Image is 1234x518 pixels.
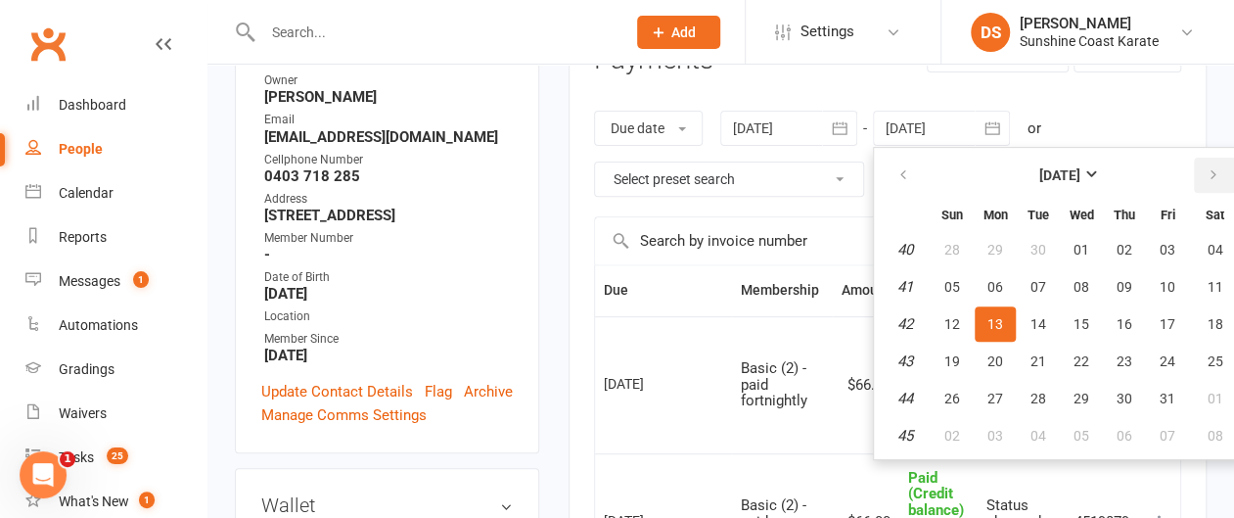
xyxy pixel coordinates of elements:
[987,242,1003,258] span: 29
[264,307,513,326] div: Location
[671,24,696,40] span: Add
[800,10,854,54] span: Settings
[20,451,67,498] iframe: Intercom live chat
[1208,242,1223,258] span: 04
[1117,391,1132,406] span: 30
[987,428,1003,444] span: 03
[833,316,899,453] td: $66.00
[941,208,963,222] small: Sunday
[1160,428,1175,444] span: 07
[732,265,833,315] th: Membership
[1147,418,1188,453] button: 07
[1160,353,1175,369] span: 24
[1074,242,1089,258] span: 01
[1061,381,1102,416] button: 29
[1030,391,1046,406] span: 28
[59,317,138,333] div: Automations
[604,368,694,399] div: [DATE]
[975,418,1016,453] button: 03
[1030,353,1046,369] span: 21
[897,353,913,370] em: 43
[1030,428,1046,444] span: 04
[1104,269,1145,305] button: 09
[59,229,107,245] div: Reports
[59,449,94,465] div: Tasks
[1160,316,1175,332] span: 17
[107,447,128,464] span: 25
[897,390,913,407] em: 44
[25,83,206,127] a: Dashboard
[264,246,513,263] strong: -
[261,494,513,516] h3: Wallet
[1028,208,1049,222] small: Tuesday
[25,392,206,436] a: Waivers
[25,215,206,259] a: Reports
[594,111,703,146] button: Due date
[1030,279,1046,295] span: 07
[1208,353,1223,369] span: 25
[637,16,720,49] button: Add
[1160,279,1175,295] span: 10
[1117,316,1132,332] span: 16
[975,232,1016,267] button: 29
[987,353,1003,369] span: 20
[944,391,960,406] span: 26
[595,265,732,315] th: Due
[25,127,206,171] a: People
[1117,353,1132,369] span: 23
[932,418,973,453] button: 02
[139,492,155,508] span: 1
[1061,232,1102,267] button: 01
[1074,428,1089,444] span: 05
[1020,32,1159,50] div: Sunshine Coast Karate
[595,217,1037,264] input: Search by invoice number
[983,208,1008,222] small: Monday
[264,207,513,224] strong: [STREET_ADDRESS]
[1018,306,1059,342] button: 14
[25,348,206,392] a: Gradings
[264,71,513,90] div: Owner
[25,171,206,215] a: Calendar
[1018,344,1059,379] button: 21
[1061,306,1102,342] button: 15
[60,451,75,467] span: 1
[1160,242,1175,258] span: 03
[833,265,899,315] th: Amount
[897,315,913,333] em: 42
[1208,279,1223,295] span: 11
[987,316,1003,332] span: 13
[1208,316,1223,332] span: 18
[425,380,452,403] a: Flag
[464,380,513,403] a: Archive
[897,278,913,296] em: 41
[975,269,1016,305] button: 06
[987,279,1003,295] span: 06
[1061,418,1102,453] button: 05
[59,185,114,201] div: Calendar
[264,347,513,364] strong: [DATE]
[1147,306,1188,342] button: 17
[264,151,513,169] div: Cellphone Number
[897,241,913,259] em: 40
[944,279,960,295] span: 05
[59,273,120,289] div: Messages
[1104,306,1145,342] button: 16
[975,344,1016,379] button: 20
[987,391,1003,406] span: 27
[59,97,126,113] div: Dashboard
[741,359,807,409] span: Basic (2) - paid fortnightly
[264,128,513,146] strong: [EMAIL_ADDRESS][DOMAIN_NAME]
[264,285,513,303] strong: [DATE]
[594,45,713,75] h3: Payments
[133,271,149,288] span: 1
[1114,208,1135,222] small: Thursday
[971,13,1010,52] div: DS
[975,381,1016,416] button: 27
[1117,242,1132,258] span: 02
[256,19,612,46] input: Search...
[944,428,960,444] span: 02
[25,259,206,304] a: Messages 1
[932,344,973,379] button: 19
[1104,381,1145,416] button: 30
[1147,344,1188,379] button: 24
